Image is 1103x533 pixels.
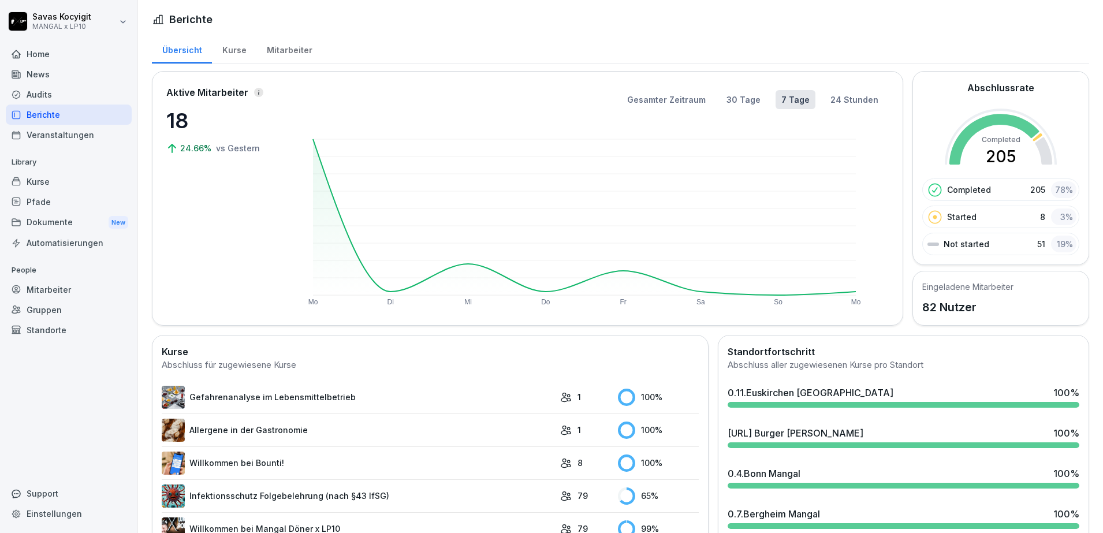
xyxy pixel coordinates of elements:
p: 205 [1030,184,1045,196]
p: 82 Nutzer [922,299,1013,316]
img: xh3bnih80d1pxcetv9zsuevg.png [162,452,185,475]
button: 30 Tage [721,90,766,109]
p: Started [947,211,977,223]
a: Gruppen [6,300,132,320]
div: 100 % [1053,386,1079,400]
div: 78 % [1051,181,1076,198]
h1: Berichte [169,12,213,27]
div: New [109,216,128,229]
p: 8 [1040,211,1045,223]
a: [URL] Burger [PERSON_NAME]100% [723,422,1084,453]
div: 100 % [618,454,699,472]
a: Einstellungen [6,504,132,524]
a: Berichte [6,105,132,125]
div: 100 % [1053,426,1079,440]
img: entcvvv9bcs7udf91dfe67uz.png [162,484,185,508]
p: 1 [577,391,581,403]
div: Abschluss für zugewiesene Kurse [162,359,699,372]
p: 51 [1037,238,1045,250]
div: 0.11.Euskirchen [GEOGRAPHIC_DATA] [728,386,893,400]
div: 0.7.Bergheim Mangal [728,507,820,521]
div: [URL] Burger [PERSON_NAME] [728,426,863,440]
a: Infektionsschutz Folgebelehrung (nach §43 IfSG) [162,484,554,508]
text: Mo [308,298,318,306]
div: Abschluss aller zugewiesenen Kurse pro Standort [728,359,1079,372]
img: tw7xie93ode41vc5dz5iczr5.png [162,386,185,409]
a: Automatisierungen [6,233,132,253]
p: MANGAL x LP10 [32,23,91,31]
a: Willkommen bei Bounti! [162,452,554,475]
a: Standorte [6,320,132,340]
a: 0.4.Bonn Mangal100% [723,462,1084,493]
p: Library [6,153,132,172]
p: 79 [577,490,588,502]
div: 3 % [1051,208,1076,225]
text: Mi [464,298,472,306]
text: Mo [851,298,861,306]
a: Allergene in der Gastronomie [162,419,554,442]
text: Fr [620,298,626,306]
a: Pfade [6,192,132,212]
a: Mitarbeiter [6,279,132,300]
a: Kurse [6,172,132,192]
div: 19 % [1051,236,1076,252]
h2: Abschlussrate [967,81,1034,95]
text: Di [387,298,394,306]
div: 100 % [618,422,699,439]
p: 8 [577,457,583,469]
a: Audits [6,84,132,105]
p: Savas Kocyigit [32,12,91,22]
div: Dokumente [6,212,132,233]
p: 18 [166,105,282,136]
a: Übersicht [152,34,212,64]
div: 65 % [618,487,699,505]
p: 24.66% [180,142,214,154]
a: 0.11.Euskirchen [GEOGRAPHIC_DATA]100% [723,381,1084,412]
text: So [774,298,782,306]
h2: Standortfortschritt [728,345,1079,359]
p: People [6,261,132,279]
text: Do [541,298,550,306]
p: Not started [944,238,989,250]
a: News [6,64,132,84]
div: 100 % [1053,507,1079,521]
div: 100 % [1053,467,1079,480]
a: Gefahrenanalyse im Lebensmittelbetrieb [162,386,554,409]
button: 7 Tage [776,90,815,109]
p: 1 [577,424,581,436]
a: DokumenteNew [6,212,132,233]
h5: Eingeladene Mitarbeiter [922,281,1013,293]
div: Support [6,483,132,504]
div: 0.4.Bonn Mangal [728,467,800,480]
p: Aktive Mitarbeiter [166,85,248,99]
p: vs Gestern [216,142,260,154]
text: Sa [696,298,705,306]
button: 24 Stunden [825,90,884,109]
img: q9ka5lds5r8z6j6e6z37df34.png [162,419,185,442]
p: Completed [947,184,991,196]
a: Home [6,44,132,64]
div: 100 % [618,389,699,406]
a: Kurse [212,34,256,64]
h2: Kurse [162,345,699,359]
a: Mitarbeiter [256,34,322,64]
a: Veranstaltungen [6,125,132,145]
button: Gesamter Zeitraum [621,90,711,109]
